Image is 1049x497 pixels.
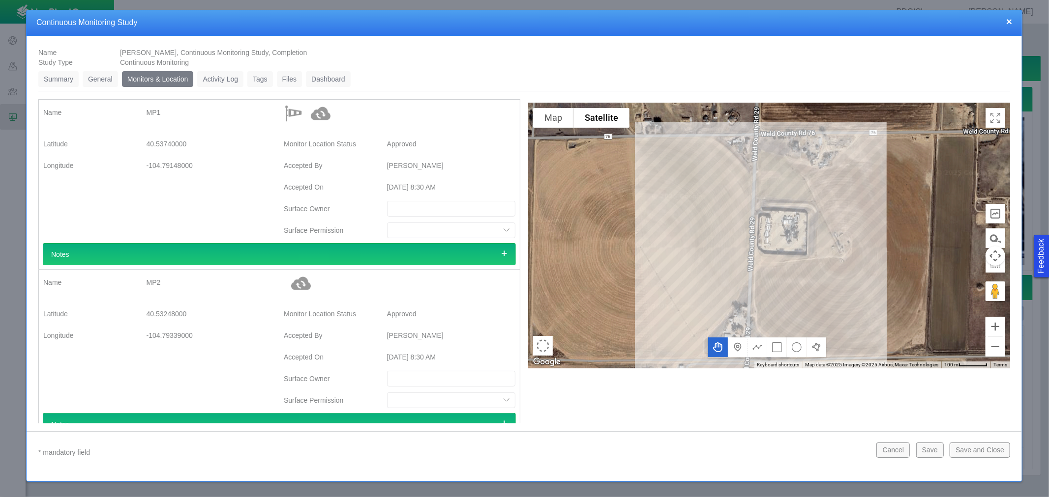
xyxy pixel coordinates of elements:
button: close [1006,16,1012,27]
label: Surface Permission [276,221,379,239]
div: MP1 [147,104,275,121]
img: Google [531,356,563,368]
div: 40.53740000 [147,135,275,153]
a: Terms (opens in new tab) [993,362,1007,367]
div: MP2 [147,274,275,291]
button: Keyboard shortcuts [757,361,799,368]
a: Tags [247,71,273,87]
label: Accepted By [276,157,379,174]
a: Files [277,71,302,87]
label: Latitude [35,135,139,153]
div: Approved [387,135,515,153]
button: Save and Close [950,442,1010,457]
button: Draw a polygon [807,337,826,357]
button: Measure [986,253,1005,273]
a: Summary [38,71,79,87]
button: Elevation [986,204,1005,223]
label: Accepted By [276,327,379,344]
label: Latitude [35,305,139,323]
div: [PERSON_NAME] [387,157,515,174]
div: [DATE] 8:30 AM [387,348,515,366]
span: [PERSON_NAME], Continuous Monitoring Study, Completion [120,49,307,56]
label: Longitude [35,327,139,344]
img: Noise$Image_collection_Noise$Windsock.png [283,104,303,123]
div: -104.79339000 [147,327,275,344]
span: Study Type [38,58,73,66]
button: Map camera controls [986,246,1005,266]
button: Move the map [708,337,728,357]
a: Dashboard [306,71,351,87]
div: Notes [43,413,516,435]
button: Draw a rectangle [767,337,787,357]
div: -104.79148000 [147,157,275,174]
div: [DATE] 8:30 AM [387,178,515,196]
label: Accepted On [276,348,379,366]
label: Name [35,274,139,291]
label: Surface Permission [276,391,379,409]
div: Approved [387,305,515,323]
a: General [83,71,118,87]
span: Map data ©2025 Imagery ©2025 Airbus, Maxar Technologies [805,362,938,367]
button: Toggle Fullscreen in browser window [986,108,1005,128]
a: Open this area in Google Maps (opens a new window) [531,356,563,368]
span: Continuous Monitoring [120,58,189,66]
div: [PERSON_NAME] [387,327,515,344]
p: * mandatory field [38,446,869,459]
label: Surface Owner [276,370,379,387]
button: Zoom in [986,317,1005,336]
label: Surface Owner [276,200,379,218]
label: Name [35,104,139,121]
button: Show street map [533,108,573,128]
span: 100 m [944,362,959,367]
button: Map Scale: 100 m per 55 pixels [941,361,990,368]
button: Save [916,442,944,457]
img: Synced with API [311,104,330,123]
div: 40.53248000 [147,305,275,323]
button: Zoom out [986,337,1005,357]
span: Name [38,49,57,56]
label: Monitor Location Status [276,135,379,153]
button: Drag Pegman onto the map to open Street View [986,281,1005,301]
img: Synced with API [291,274,311,293]
label: Monitor Location Status [276,305,379,323]
div: Notes [43,243,516,265]
button: Draw a multipoint line [748,337,767,357]
button: Draw a circle [787,337,807,357]
button: Measure [986,228,1005,248]
label: Accepted On [276,178,379,196]
button: Cancel [876,442,910,457]
h4: Continuous Monitoring Study [36,18,1012,28]
label: Longitude [35,157,139,174]
a: Activity Log [197,71,243,87]
a: Monitors & Location [122,71,194,87]
button: Show satellite imagery [573,108,629,128]
button: Select area [533,336,553,356]
button: Add a marker [728,337,748,357]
